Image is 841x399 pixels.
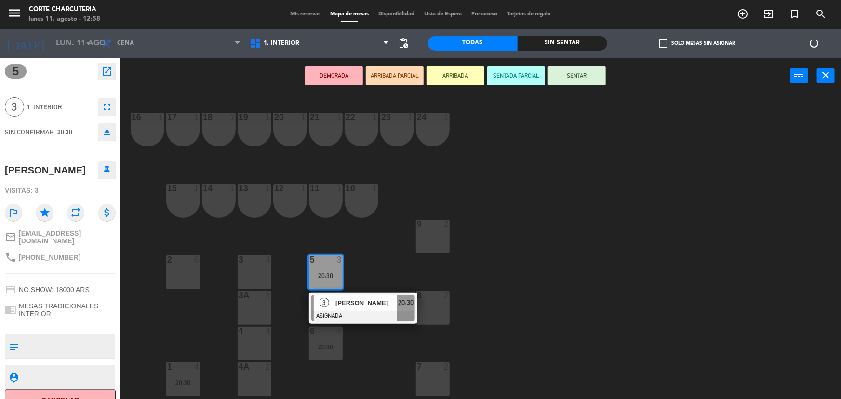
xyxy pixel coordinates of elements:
[659,39,735,48] label: Solo mesas sin asignar
[8,372,19,383] i: person_pin
[5,97,24,117] span: 3
[98,98,116,116] button: fullscreen
[659,39,668,48] span: check_box_outline_blank
[5,64,27,79] span: 5
[159,113,164,121] div: 1
[789,8,801,20] i: turned_in_not
[337,255,343,264] div: 3
[301,184,307,193] div: 1
[817,68,835,83] button: close
[419,12,467,17] span: Lista de Espera
[19,286,90,293] span: NO SHOW: 18000 ARS
[373,184,378,193] div: 1
[285,12,325,17] span: Mis reservas
[5,182,116,199] div: Visitas: 3
[518,36,607,51] div: Sin sentar
[320,298,329,307] span: 3
[5,284,16,295] i: credit_card
[820,69,832,81] i: close
[101,101,113,113] i: fullscreen
[337,113,343,121] div: 1
[444,362,450,371] div: 2
[230,113,236,121] div: 1
[167,255,168,264] div: 2
[790,68,808,83] button: power_input
[274,184,275,193] div: 12
[266,327,271,335] div: 4
[194,362,200,371] div: 4
[366,66,424,85] button: ARRIBADA PARCIAL
[467,12,502,17] span: Pre-acceso
[335,298,397,308] span: [PERSON_NAME]
[763,8,774,20] i: exit_to_app
[19,253,80,261] span: [PHONE_NUMBER]
[82,38,94,49] i: arrow_drop_down
[808,38,820,49] i: power_settings_new
[301,113,307,121] div: 1
[101,66,113,77] i: open_in_new
[5,229,116,245] a: mail_outline[EMAIL_ADDRESS][DOMAIN_NAME]
[36,204,53,221] i: star
[19,302,116,318] span: MESAS TRADICIONALES INTERIOR
[309,272,343,279] div: 20:30
[5,252,16,263] i: phone
[57,128,72,136] span: 20:30
[5,304,16,316] i: chrome_reader_mode
[266,291,271,300] div: 2
[502,12,556,17] span: Tarjetas de regalo
[381,113,382,121] div: 23
[337,327,343,335] div: 4
[374,12,419,17] span: Disponibilidad
[194,184,200,193] div: 1
[325,12,374,17] span: Mapa de mesas
[444,113,450,121] div: 1
[194,255,200,264] div: 6
[29,5,100,14] div: Corte Charcuteria
[194,113,200,121] div: 1
[309,344,343,350] div: 20:30
[266,255,271,264] div: 4
[167,184,168,193] div: 15
[548,66,606,85] button: SENTAR
[98,204,116,221] i: attach_money
[167,362,168,371] div: 1
[166,379,200,386] div: 20:30
[398,297,414,308] span: 20:30
[167,113,168,121] div: 17
[5,128,54,136] span: SIN CONFIRMAR
[7,6,22,24] button: menu
[398,38,410,49] span: pending_actions
[101,126,113,138] i: eject
[266,362,271,371] div: 2
[266,184,271,193] div: 1
[230,184,236,193] div: 1
[444,220,450,228] div: 2
[794,69,805,81] i: power_input
[5,162,86,178] div: [PERSON_NAME]
[19,229,116,245] span: [EMAIL_ADDRESS][DOMAIN_NAME]
[487,66,545,85] button: SENTADA PARCIAL
[264,40,299,47] span: 1. INTERIOR
[29,14,100,24] div: lunes 11. agosto - 12:58
[98,63,116,80] button: open_in_new
[337,184,343,193] div: 1
[5,231,16,243] i: mail_outline
[98,123,116,141] button: eject
[428,36,518,51] div: Todas
[427,66,484,85] button: ARRIBADA
[305,66,363,85] button: DEMORADA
